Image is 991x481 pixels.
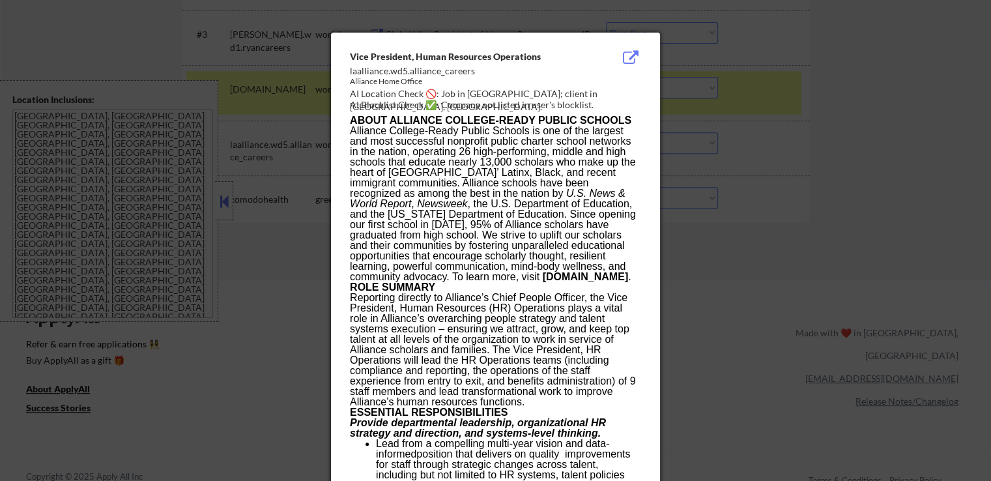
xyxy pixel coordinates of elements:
span: , [411,198,417,209]
span: . [628,271,631,282]
span: Alliance College-Ready Public Schools is one of the largest and most successful nonprofit public ... [350,125,636,199]
div: laalliance.wd5.alliance_careers [350,65,575,78]
div: Vice President, Human Resources Operations [350,50,575,63]
b: ROLE SUMMARY [350,282,435,293]
i: U.S. News & World Report [350,188,625,209]
span: , the U.S. Department of Education, and the [US_STATE] Department of Education. Since opening our... [350,198,636,282]
span: Reporting directly to Alliance’s Chief People Officer, the Vice President, Human Resources (HR) O... [350,292,635,407]
a: [DOMAIN_NAME] [543,271,629,282]
div: Alliance Home Office [350,76,575,87]
b: ABOUT ALLIANCE COLLEGE-READY PUBLIC SCHOOLS [350,115,631,126]
i: Provide departmental leadership, organizational HR strategy and direction, and systems-level thin... [350,417,606,439]
i: Newsweek [417,198,467,209]
div: AI Blocklist Check ✅: Company not listed in user's blocklist. [350,98,646,111]
b: ESSENTIAL RESPONSIBILITIES [350,407,508,418]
